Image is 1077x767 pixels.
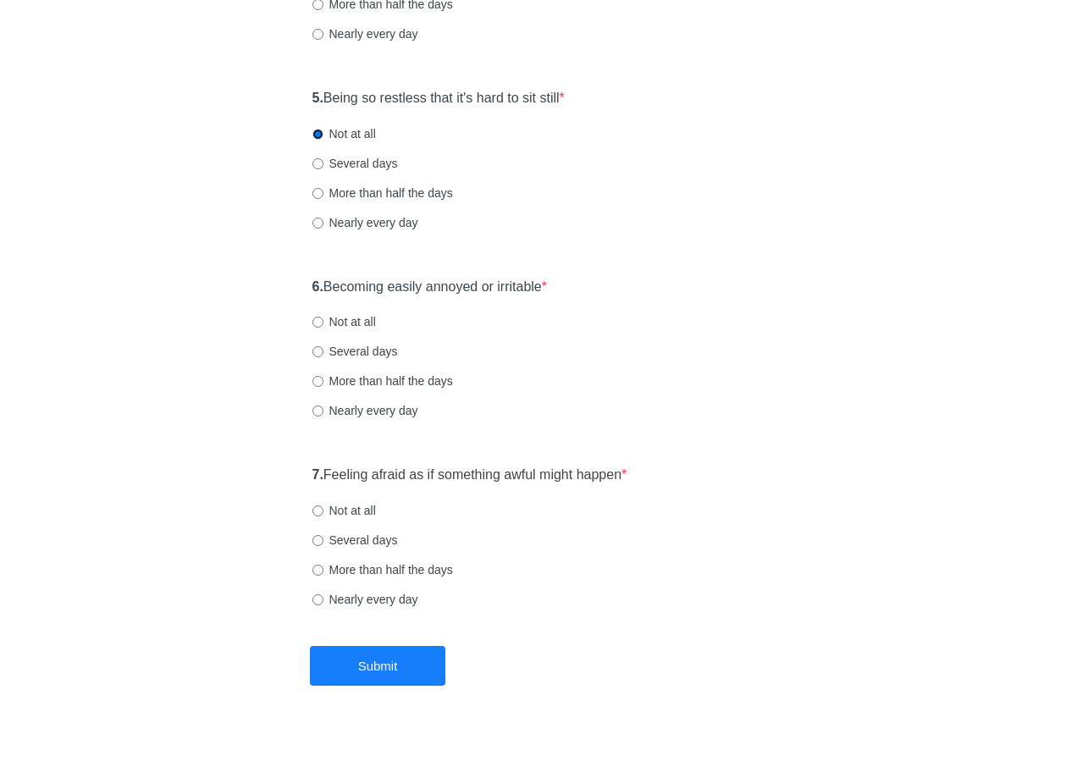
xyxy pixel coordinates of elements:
[312,214,418,231] label: Nearly every day
[312,188,323,199] input: More than half the days
[312,279,323,294] strong: 6.
[312,372,453,389] label: More than half the days
[312,313,376,330] label: Not at all
[312,158,323,169] input: Several days
[310,646,445,686] button: Submit
[312,343,398,360] label: Several days
[312,505,323,516] input: Not at all
[312,594,323,605] input: Nearly every day
[312,129,323,140] input: Not at all
[312,155,398,172] label: Several days
[312,91,323,105] strong: 5.
[312,346,323,357] input: Several days
[312,89,565,108] label: Being so restless that it's hard to sit still
[312,467,323,482] strong: 7.
[312,185,453,201] label: More than half the days
[312,25,418,42] label: Nearly every day
[312,406,323,417] input: Nearly every day
[312,565,323,576] input: More than half the days
[312,29,323,40] input: Nearly every day
[312,591,418,608] label: Nearly every day
[312,125,376,142] label: Not at all
[312,402,418,419] label: Nearly every day
[312,561,453,578] label: More than half the days
[312,532,398,549] label: Several days
[312,317,323,328] input: Not at all
[312,502,376,519] label: Not at all
[312,466,627,485] label: Feeling afraid as if something awful might happen
[312,535,323,546] input: Several days
[312,376,323,387] input: More than half the days
[312,278,548,297] label: Becoming easily annoyed or irritable
[312,218,323,229] input: Nearly every day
